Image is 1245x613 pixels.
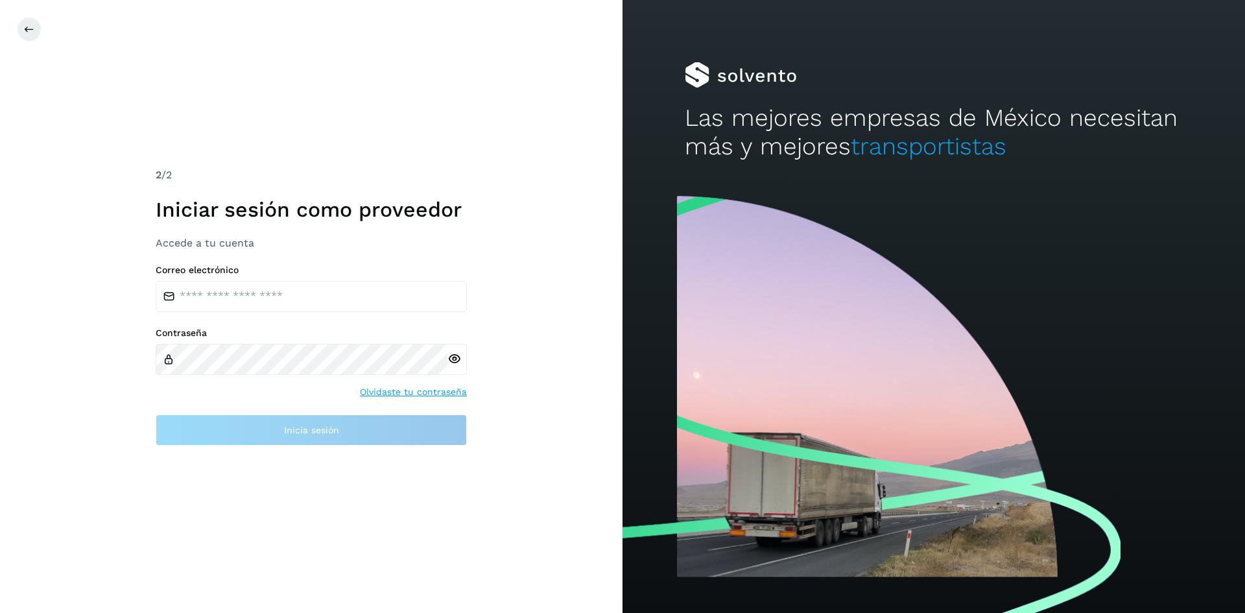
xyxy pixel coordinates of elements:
[156,237,467,249] h3: Accede a tu cuenta
[156,265,467,276] label: Correo electrónico
[156,167,467,183] div: /2
[156,328,467,339] label: Contraseña
[156,169,161,181] span: 2
[156,415,467,446] button: Inicia sesión
[284,426,339,435] span: Inicia sesión
[851,132,1006,160] span: transportistas
[360,385,467,399] a: Olvidaste tu contraseña
[156,197,467,222] h1: Iniciar sesión como proveedor
[685,104,1183,162] h2: Las mejores empresas de México necesitan más y mejores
